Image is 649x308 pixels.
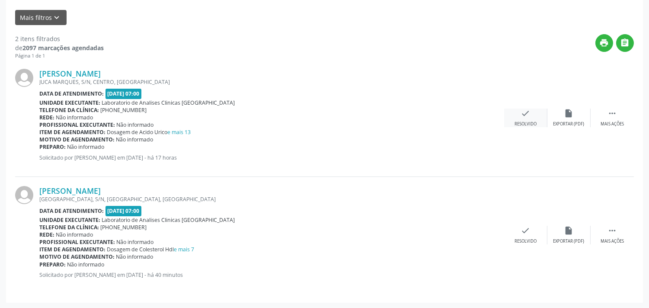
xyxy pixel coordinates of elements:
div: Mais ações [601,121,624,127]
a: e mais 13 [168,128,191,136]
i:  [620,38,630,48]
b: Motivo de agendamento: [39,136,115,143]
span: Não informado [117,238,154,246]
div: 2 itens filtrados [15,34,104,43]
b: Profissional executante: [39,238,115,246]
i: insert_drive_file [564,109,574,118]
div: [GEOGRAPHIC_DATA], S/N, [GEOGRAPHIC_DATA], [GEOGRAPHIC_DATA] [39,196,504,203]
b: Item de agendamento: [39,128,106,136]
span: Não informado [67,143,105,151]
div: Resolvido [515,121,537,127]
span: Não informado [67,261,105,268]
b: Preparo: [39,143,66,151]
a: [PERSON_NAME] [39,186,101,196]
b: Item de agendamento: [39,246,106,253]
div: de [15,43,104,52]
span: [DATE] 07:00 [106,89,142,99]
i:  [607,109,617,118]
b: Data de atendimento: [39,207,104,215]
b: Unidade executante: [39,216,100,224]
div: Exportar (PDF) [553,238,585,244]
button:  [616,34,634,52]
div: Página 1 de 1 [15,52,104,60]
span: Dosagem de Acido Urico [107,128,191,136]
i:  [607,226,617,235]
div: JUCA MARQUES, S/N, CENTRO, [GEOGRAPHIC_DATA] [39,78,504,86]
span: Não informado [117,121,154,128]
b: Rede: [39,114,54,121]
b: Motivo de agendamento: [39,253,115,260]
div: Exportar (PDF) [553,121,585,127]
i: keyboard_arrow_down [52,13,62,22]
b: Profissional executante: [39,121,115,128]
p: Solicitado por [PERSON_NAME] em [DATE] - há 17 horas [39,154,504,161]
b: Telefone da clínica: [39,224,99,231]
b: Rede: [39,231,54,238]
span: Não informado [56,231,93,238]
span: Não informado [116,136,153,143]
b: Unidade executante: [39,99,100,106]
span: Laboratorio de Analises Clinicas [GEOGRAPHIC_DATA] [102,216,235,224]
span: Não informado [116,253,153,260]
img: img [15,186,33,204]
button: Mais filtroskeyboard_arrow_down [15,10,67,25]
img: img [15,69,33,87]
span: [PHONE_NUMBER] [101,106,147,114]
i: check [521,226,531,235]
div: Mais ações [601,238,624,244]
span: [PHONE_NUMBER] [101,224,147,231]
i: insert_drive_file [564,226,574,235]
div: Resolvido [515,238,537,244]
b: Telefone da clínica: [39,106,99,114]
a: e mais 7 [174,246,195,253]
i: check [521,109,531,118]
b: Data de atendimento: [39,90,104,97]
p: Solicitado por [PERSON_NAME] em [DATE] - há 40 minutos [39,271,504,279]
strong: 2097 marcações agendadas [22,44,104,52]
button: print [595,34,613,52]
span: [DATE] 07:00 [106,206,142,216]
span: Dosagem de Colesterol Hdl [107,246,195,253]
i: print [600,38,609,48]
b: Preparo: [39,261,66,268]
a: [PERSON_NAME] [39,69,101,78]
span: Laboratorio de Analises Clinicas [GEOGRAPHIC_DATA] [102,99,235,106]
span: Não informado [56,114,93,121]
